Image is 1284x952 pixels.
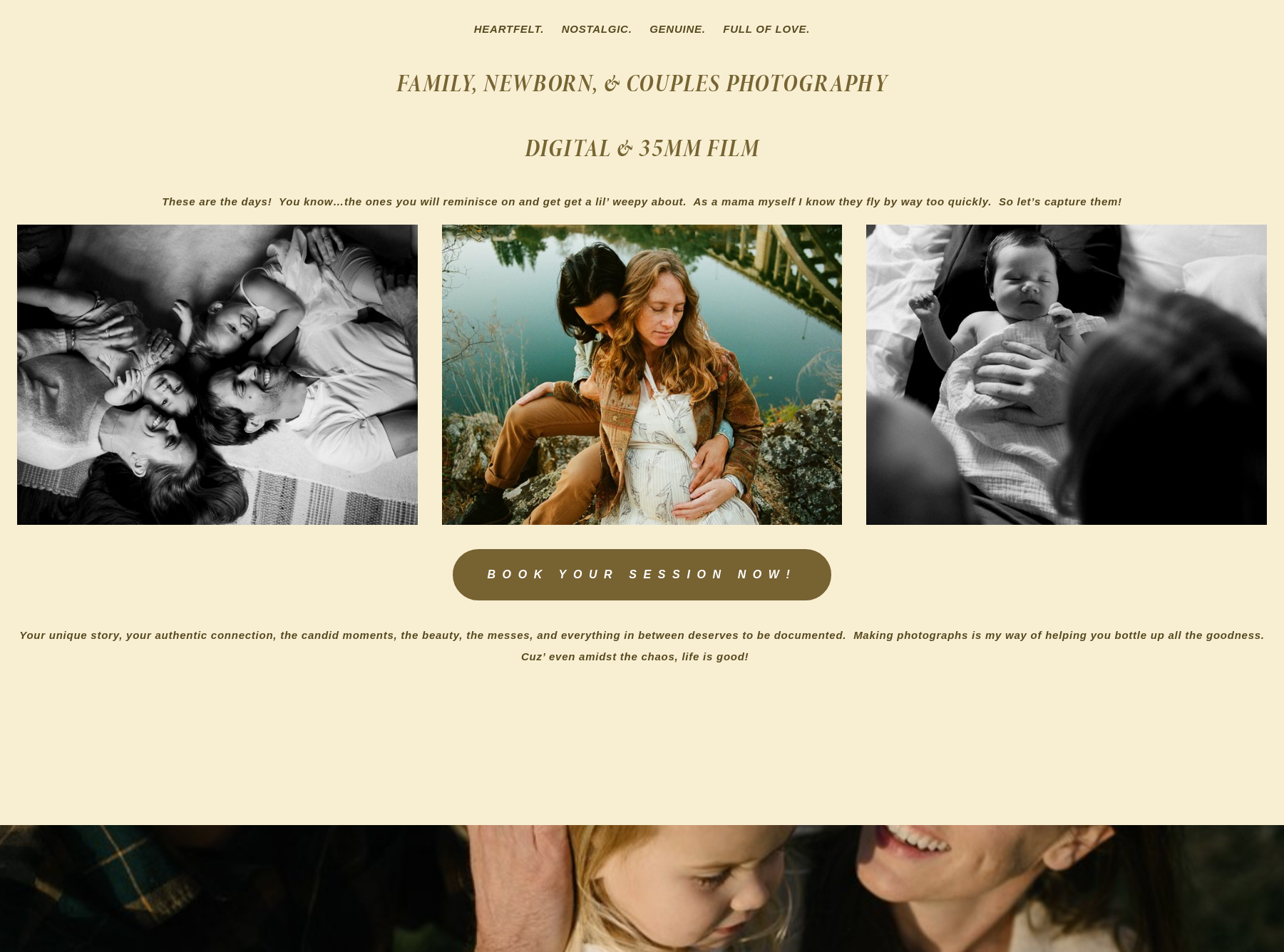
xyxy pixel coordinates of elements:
[442,225,843,525] img: Outdoor Sacramento maternity photos. A couple embracing by a lake, with a bridge reflection in th...
[866,225,1267,525] img: Black and white newborn lifestyle photo by Sacramento family photographer. A baby peacefully slee...
[525,131,759,165] strong: DIGITAL & 35MM FILM
[162,195,1122,208] em: These are the days! You know…the ones you will reminisce on and get get a lil’ weepy about. As a ...
[19,629,846,641] em: Your unique story, your authentic connection, the candid moments, the beauty, the messes, and eve...
[17,225,418,525] img: An in home family photography session. A happy family lying on the floor, smiling and laughing to...
[521,629,1272,662] em: Making photographs is my way of helping you bottle up all the goodness. Cuz’ even amidst the chao...
[396,66,888,100] strong: FAMILY, NEWBORN, & COUPLES PHOTOGRAPHY
[453,549,831,600] a: BOOK YOUR SESSION NOW!
[474,23,810,35] em: HEARTFELT. NOSTALGIC. GENUINE. FULL OF LOVE.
